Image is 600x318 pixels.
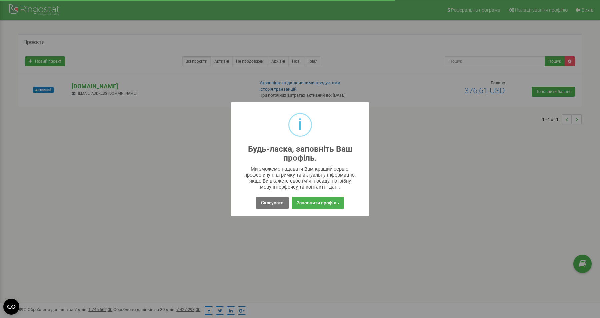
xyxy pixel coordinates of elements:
div: Ми зможемо надавати Вам кращий сервіс, професійну підтримку та актуальну інформацію, якщо Ви вкаж... [244,166,356,190]
button: Заповнити профіль [292,197,344,209]
div: i [298,114,302,136]
button: Скасувати [256,197,289,209]
h2: Будь-ласка, заповніть Ваш профіль. [244,145,356,163]
button: Open CMP widget [3,299,19,315]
